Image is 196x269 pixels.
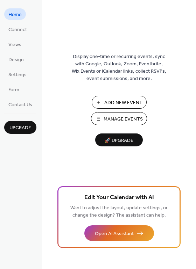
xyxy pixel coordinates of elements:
[4,68,31,80] a: Settings
[91,112,147,125] button: Manage Events
[84,193,154,203] span: Edit Your Calendar with AI
[4,23,31,35] a: Connect
[4,121,36,134] button: Upgrade
[8,71,27,79] span: Settings
[4,53,28,65] a: Design
[9,124,31,132] span: Upgrade
[84,225,154,241] button: Open AI Assistant
[8,56,24,64] span: Design
[4,38,26,50] a: Views
[104,99,142,107] span: Add New Event
[70,203,168,220] span: Want to adjust the layout, update settings, or change the design? The assistant can help.
[95,230,134,238] span: Open AI Assistant
[4,99,36,110] a: Contact Us
[92,96,147,109] button: Add New Event
[8,101,32,109] span: Contact Us
[95,133,143,146] button: 🚀 Upgrade
[8,86,19,94] span: Form
[72,53,166,82] span: Display one-time or recurring events, sync with Google, Outlook, Zoom, Eventbrite, Wix Events or ...
[8,11,22,19] span: Home
[8,26,27,34] span: Connect
[99,136,139,145] span: 🚀 Upgrade
[4,83,23,95] a: Form
[104,116,143,123] span: Manage Events
[4,8,26,20] a: Home
[8,41,21,49] span: Views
